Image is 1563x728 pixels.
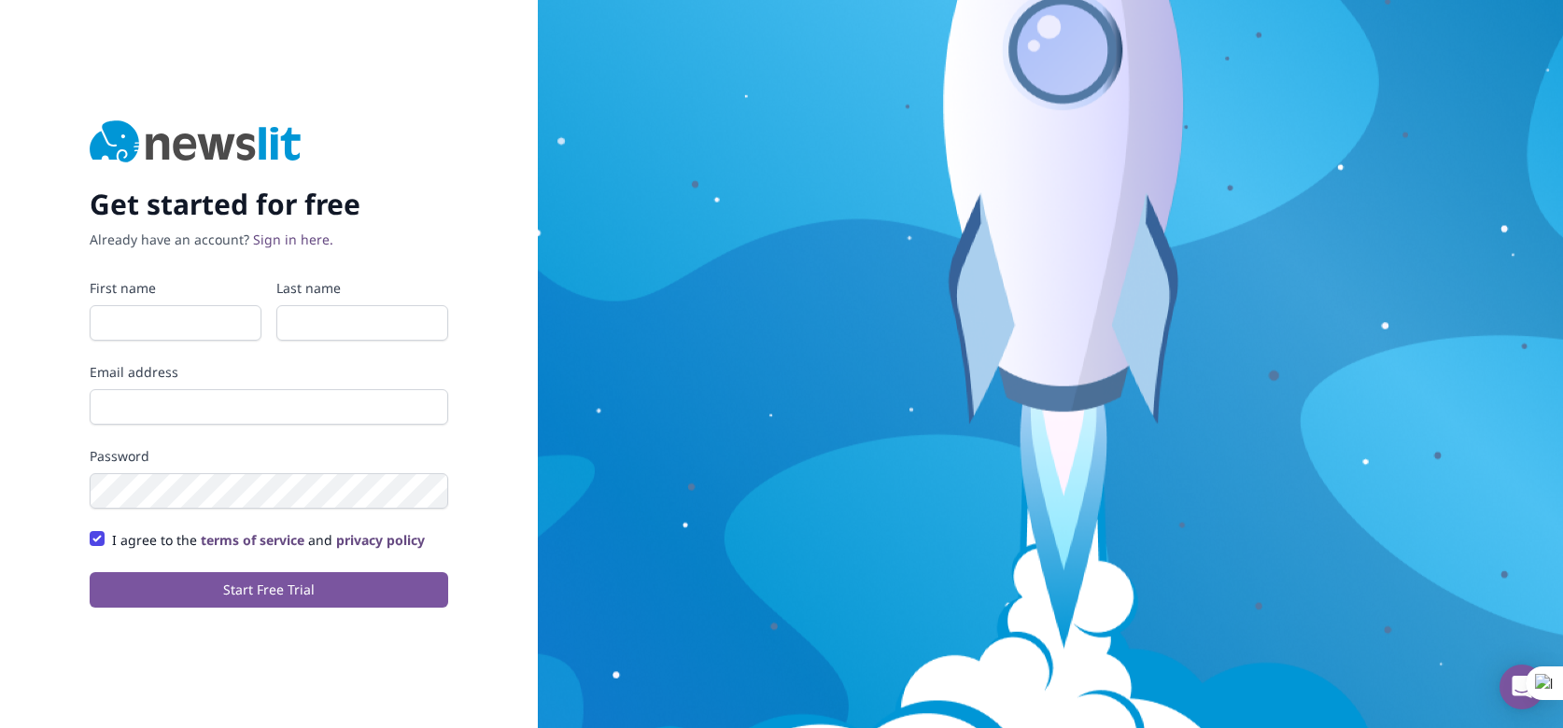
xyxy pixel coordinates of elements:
button: Start Free Trial [90,572,448,608]
label: Password [90,447,448,466]
img: Newslit [90,120,302,165]
label: Email address [90,363,448,382]
a: terms of service [201,531,304,549]
label: First name [90,279,261,298]
label: Last name [276,279,448,298]
h2: Get started for free [90,188,448,221]
label: I agree to the and [112,531,425,550]
a: Sign in here. [253,231,333,248]
div: Open Intercom Messenger [1500,665,1544,709]
a: privacy policy [336,531,425,549]
p: Already have an account? [90,231,448,249]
